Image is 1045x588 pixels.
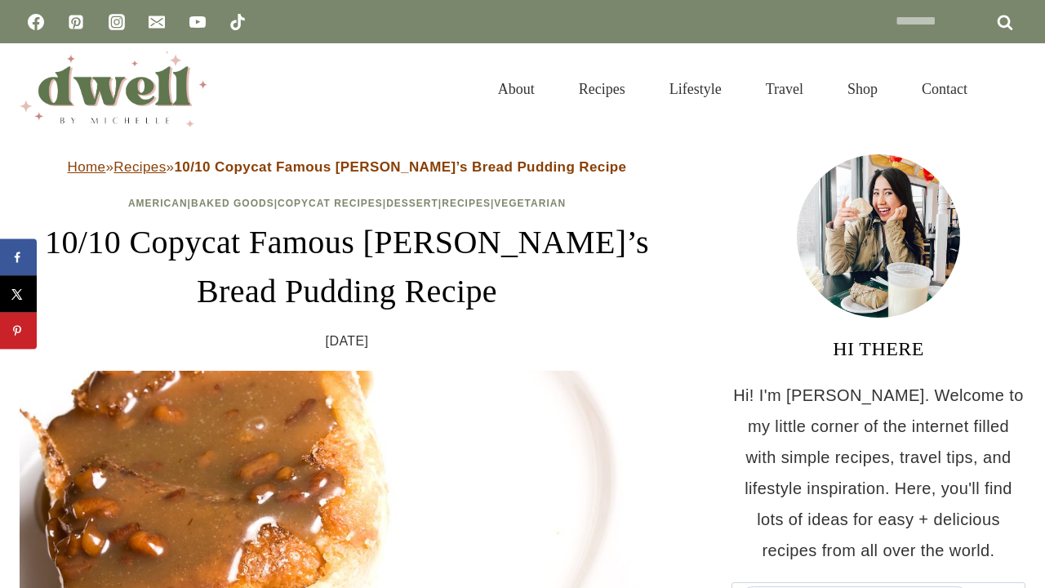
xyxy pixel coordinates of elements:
[326,329,369,354] time: [DATE]
[128,198,566,209] span: | | | | |
[731,380,1025,566] p: Hi! I'm [PERSON_NAME]. Welcome to my little corner of the internet filled with simple recipes, tr...
[20,51,207,127] img: DWELL by michelle
[113,159,166,175] a: Recipes
[825,60,900,118] a: Shop
[744,60,825,118] a: Travel
[60,6,92,38] a: Pinterest
[191,198,274,209] a: Baked Goods
[731,334,1025,363] h3: HI THERE
[476,60,989,118] nav: Primary Navigation
[221,6,254,38] a: TikTok
[998,75,1025,103] button: View Search Form
[68,159,627,175] span: » »
[20,218,674,316] h1: 10/10 Copycat Famous [PERSON_NAME]’s Bread Pudding Recipe
[494,198,566,209] a: Vegetarian
[100,6,133,38] a: Instagram
[140,6,173,38] a: Email
[386,198,438,209] a: Dessert
[174,159,626,175] strong: 10/10 Copycat Famous [PERSON_NAME]’s Bread Pudding Recipe
[647,60,744,118] a: Lifestyle
[442,198,491,209] a: Recipes
[68,159,106,175] a: Home
[476,60,557,118] a: About
[900,60,989,118] a: Contact
[128,198,188,209] a: American
[278,198,383,209] a: Copycat Recipes
[557,60,647,118] a: Recipes
[181,6,214,38] a: YouTube
[20,6,52,38] a: Facebook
